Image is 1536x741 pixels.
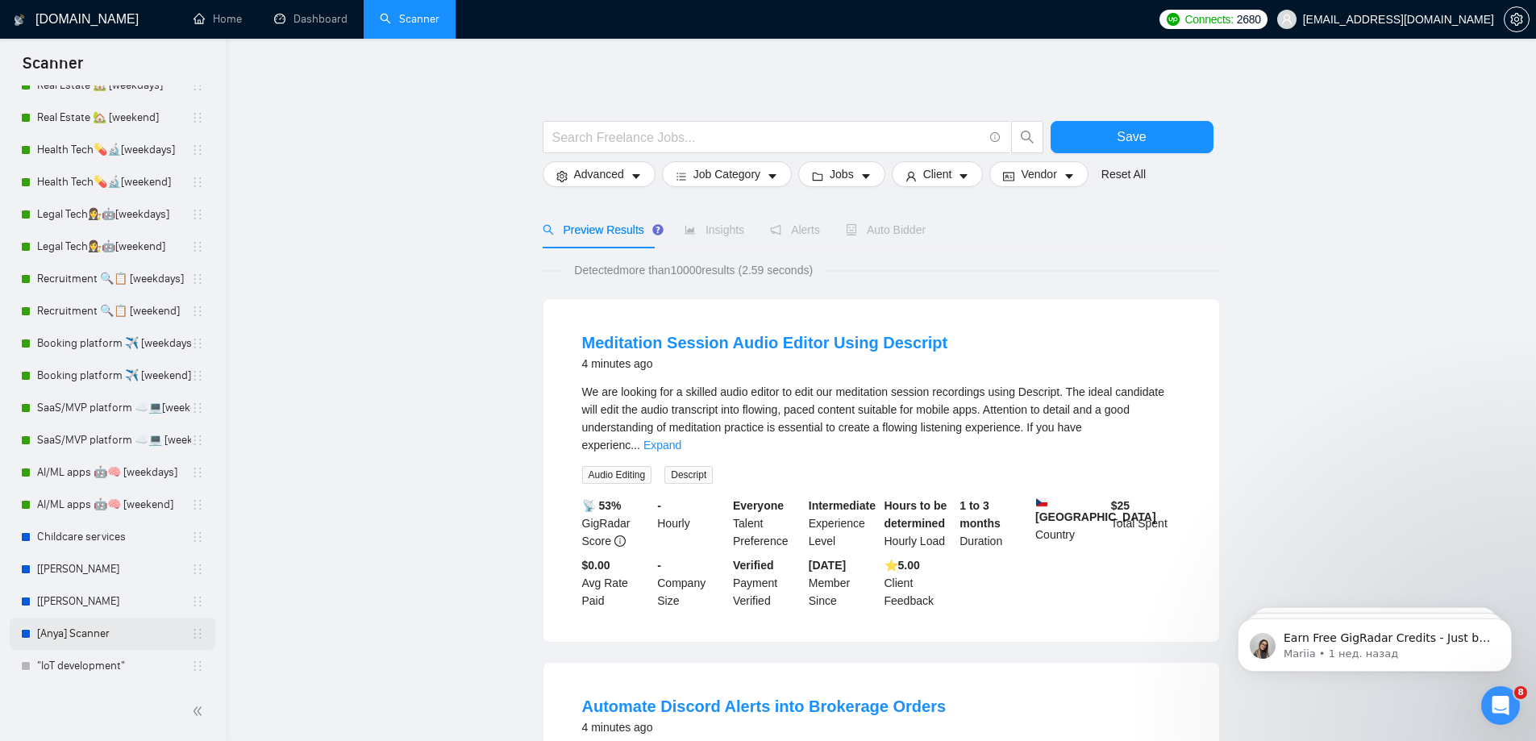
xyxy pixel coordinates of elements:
span: ... [631,439,640,452]
li: "IoT development" [10,650,215,682]
span: holder [191,563,204,576]
span: robot [846,224,857,235]
li: SaaS/MVP platform ☁️💻 [weekend] [10,424,215,456]
a: Reset All [1101,165,1146,183]
a: Legal Tech👩‍⚖️🤖[weekdays] [37,198,191,231]
input: Search Freelance Jobs... [552,127,983,148]
span: Advanced [574,165,624,183]
span: caret-down [958,170,969,182]
span: holder [191,305,204,318]
a: Booking platform ✈️ [weekend] [37,360,191,392]
span: idcard [1003,170,1014,182]
span: Detected more than 10000 results (2.59 seconds) [563,261,824,279]
span: 2680 [1237,10,1261,28]
b: [DATE] [809,559,846,572]
b: ⭐️ 5.00 [885,559,920,572]
li: [Angelina] Scanner [10,585,215,618]
li: Health Tech💊🔬[weekend] [10,166,215,198]
span: search [1012,130,1043,144]
div: Experience Level [805,497,881,550]
button: Save [1051,121,1213,153]
span: holder [191,660,204,672]
button: settingAdvancedcaret-down [543,161,656,187]
li: Recruitment 🔍📋 [weekdays] [10,263,215,295]
b: [GEOGRAPHIC_DATA] [1035,497,1156,523]
a: dashboardDashboard [274,12,348,26]
span: holder [191,240,204,253]
b: - [657,499,661,512]
div: Total Spent [1108,497,1184,550]
span: holder [191,595,204,608]
span: Save [1117,127,1146,147]
span: Descript [664,466,713,484]
span: holder [191,111,204,124]
span: caret-down [860,170,872,182]
a: SaaS/MVP platform ☁️💻[weekdays] [37,392,191,424]
span: holder [191,208,204,221]
span: folder [812,170,823,182]
div: Company Size [654,556,730,610]
div: Avg Rate Paid [579,556,655,610]
li: SaaS/MVP platform ☁️💻[weekdays] [10,392,215,424]
span: setting [1505,13,1529,26]
div: 4 minutes ago [582,718,947,737]
a: Real Estate 🏡 [weekend] [37,102,191,134]
div: Hourly Load [881,497,957,550]
button: barsJob Categorycaret-down [662,161,792,187]
span: setting [556,170,568,182]
span: info-circle [990,132,1001,143]
a: Legal Tech👩‍⚖️🤖[weekend] [37,231,191,263]
span: holder [191,273,204,285]
span: search [543,224,554,235]
a: [Anya] Scanner [37,618,191,650]
span: caret-down [631,170,642,182]
button: idcardVendorcaret-down [989,161,1088,187]
span: Audio Editing [582,466,652,484]
img: 🇨🇿 [1036,497,1047,508]
span: Jobs [830,165,854,183]
span: Preview Results [543,223,659,236]
b: $0.00 [582,559,610,572]
b: 1 to 3 months [959,499,1001,530]
li: [Igor] Scanner [10,553,215,585]
span: holder [191,144,204,156]
a: Recruitment 🔍📋 [weekdays] [37,263,191,295]
b: Verified [733,559,774,572]
span: holder [191,466,204,479]
span: holder [191,337,204,350]
li: Legal Tech👩‍⚖️🤖[weekdays] [10,198,215,231]
span: Auto Bidder [846,223,926,236]
div: 4 minutes ago [582,354,948,373]
a: searchScanner [380,12,439,26]
b: $ 25 [1111,499,1130,512]
a: [[PERSON_NAME] [37,553,191,585]
span: user [905,170,917,182]
span: Job Category [693,165,760,183]
span: caret-down [1064,170,1075,182]
span: holder [191,434,204,447]
span: We are looking for a skilled audio editor to edit our meditation session recordings using Descrip... [582,385,1164,452]
b: Intermediate [809,499,876,512]
b: Hours to be determined [885,499,947,530]
div: Talent Preference [730,497,805,550]
a: Booking platform ✈️ [weekdays] [37,327,191,360]
li: Legal Tech👩‍⚖️🤖[weekend] [10,231,215,263]
a: Meditation Session Audio Editor Using Descript [582,334,948,352]
span: holder [191,402,204,414]
b: Everyone [733,499,784,512]
li: Booking platform ✈️ [weekend] [10,360,215,392]
div: Member Since [805,556,881,610]
li: AI/ML apps 🤖🧠 [weekdays] [10,456,215,489]
b: 📡 53% [582,499,622,512]
span: holder [191,79,204,92]
button: setting [1504,6,1530,32]
span: Connects: [1184,10,1233,28]
a: Childcare services [37,521,191,553]
a: Health Tech💊🔬[weekdays] [37,134,191,166]
span: 8 [1514,686,1527,699]
span: bars [676,170,687,182]
div: Duration [956,497,1032,550]
a: Automate Discord Alerts into Brokerage Orders [582,697,947,715]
